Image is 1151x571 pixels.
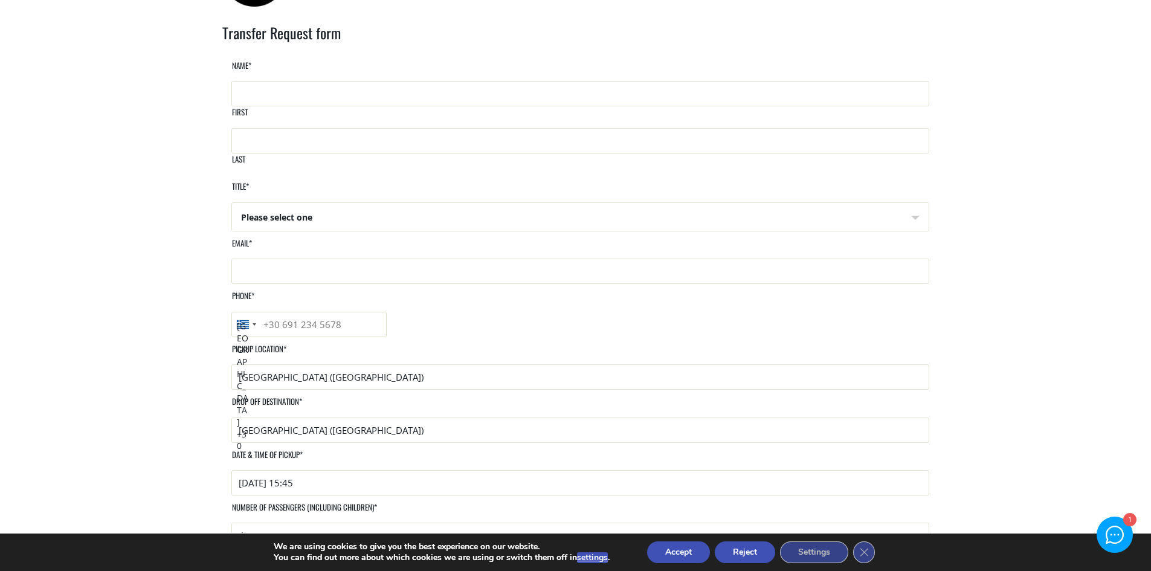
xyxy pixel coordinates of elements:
[237,320,248,452] span: [GEOGRAPHIC_DATA] +30
[231,449,303,470] label: Date & time of pickup
[231,60,251,81] label: Name
[274,541,610,552] p: We are using cookies to give you the best experience on our website.
[231,396,302,417] label: Drop off destination
[231,237,252,259] label: Email
[274,552,610,563] p: You can find out more about which cookies we are using or switch them off in .
[780,541,848,563] button: Settings
[647,541,710,563] button: Accept
[577,552,608,563] button: settings
[715,541,775,563] button: Reject
[231,153,245,175] label: Last
[1123,514,1135,527] div: 1
[231,181,249,202] label: Title
[231,290,254,311] label: Phone
[231,502,377,523] label: Number of passengers (including children)
[232,312,260,337] div: Selected country
[232,203,929,232] span: Please select one
[222,22,929,60] h2: Transfer Request form
[853,541,875,563] button: Close GDPR Cookie Banner
[231,343,286,364] label: Pickup location
[231,106,248,127] label: First
[231,312,387,337] input: +30 691 234 5678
